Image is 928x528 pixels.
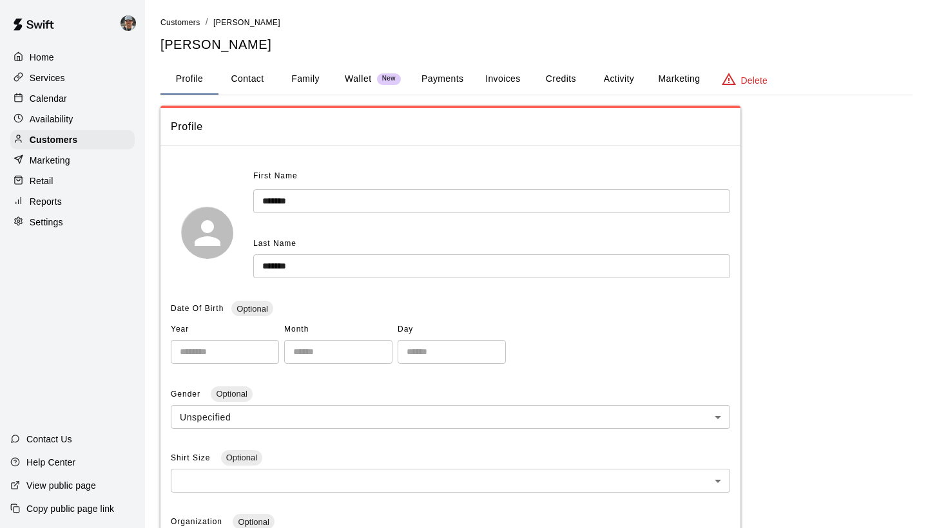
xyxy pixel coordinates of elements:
span: Shirt Size [171,453,213,462]
button: Payments [411,64,474,95]
span: Optional [233,517,274,527]
span: Day [398,319,506,340]
button: Invoices [474,64,532,95]
span: Profile [171,118,730,135]
div: Adam Broyles [118,10,145,36]
button: Profile [160,64,218,95]
nav: breadcrumb [160,15,913,30]
p: Availability [30,113,73,126]
button: Family [276,64,334,95]
p: Services [30,71,65,84]
span: Last Name [253,239,296,248]
a: Home [10,48,135,67]
a: Calendar [10,89,135,108]
span: Year [171,319,279,340]
button: Contact [218,64,276,95]
span: First Name [253,166,298,187]
span: Customers [160,18,200,27]
h5: [PERSON_NAME] [160,36,913,53]
span: Date Of Birth [171,304,224,313]
p: Marketing [30,154,70,167]
a: Availability [10,109,135,129]
span: Month [284,319,392,340]
button: Credits [532,64,590,95]
p: Calendar [30,92,67,105]
div: Unspecified [171,405,730,429]
p: Wallet [345,72,372,86]
p: View public page [26,479,96,492]
span: Organization [171,517,225,526]
span: Optional [211,389,252,399]
a: Customers [10,130,135,149]
span: [PERSON_NAME] [213,18,280,27]
a: Reports [10,192,135,211]
a: Settings [10,212,135,232]
p: Customers [30,133,77,146]
button: Activity [590,64,648,95]
li: / [206,15,208,29]
a: Marketing [10,151,135,170]
img: Adam Broyles [121,15,136,31]
span: New [377,75,401,83]
p: Help Center [26,456,75,469]
a: Customers [160,17,200,27]
span: Optional [221,453,262,462]
span: Optional [231,304,273,314]
p: Settings [30,216,63,229]
a: Retail [10,171,135,191]
button: Marketing [648,64,710,95]
p: Home [30,51,54,64]
span: Gender [171,390,203,399]
div: basic tabs example [160,64,913,95]
p: Copy public page link [26,502,114,515]
a: Services [10,68,135,88]
p: Delete [741,74,768,87]
p: Reports [30,195,62,208]
p: Contact Us [26,433,72,446]
p: Retail [30,174,53,187]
